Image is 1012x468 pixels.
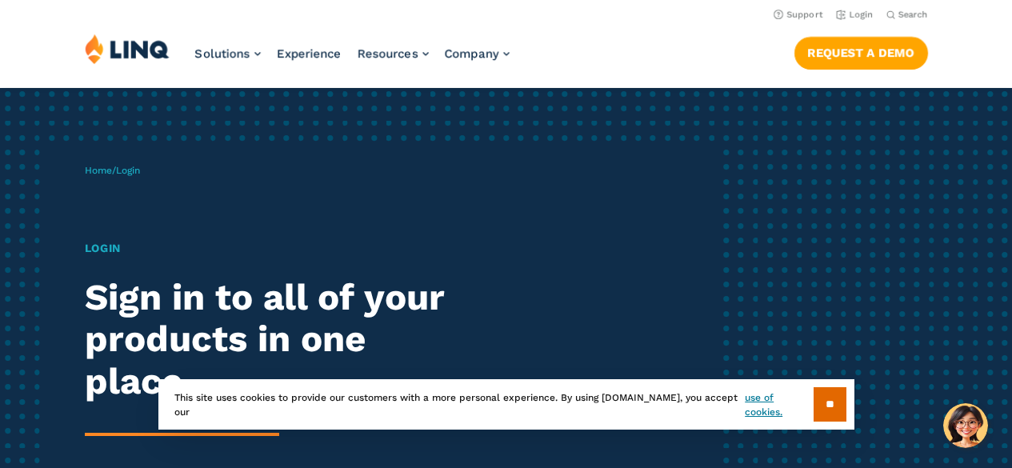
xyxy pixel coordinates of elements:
[85,277,474,403] h2: Sign in to all of your products in one place.
[195,46,261,61] a: Solutions
[116,165,140,176] span: Login
[886,9,928,21] button: Open Search Bar
[358,46,429,61] a: Resources
[85,240,474,257] h1: Login
[774,10,823,20] a: Support
[898,10,928,20] span: Search
[943,403,988,448] button: Hello, have a question? Let’s chat.
[85,34,170,64] img: LINQ | K‑12 Software
[85,165,112,176] a: Home
[445,46,510,61] a: Company
[745,390,813,419] a: use of cookies.
[158,379,854,430] div: This site uses cookies to provide our customers with a more personal experience. By using [DOMAIN...
[836,10,874,20] a: Login
[85,165,140,176] span: /
[794,34,928,69] nav: Button Navigation
[195,34,510,86] nav: Primary Navigation
[195,46,250,61] span: Solutions
[794,37,928,69] a: Request a Demo
[358,46,418,61] span: Resources
[277,46,342,61] a: Experience
[445,46,499,61] span: Company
